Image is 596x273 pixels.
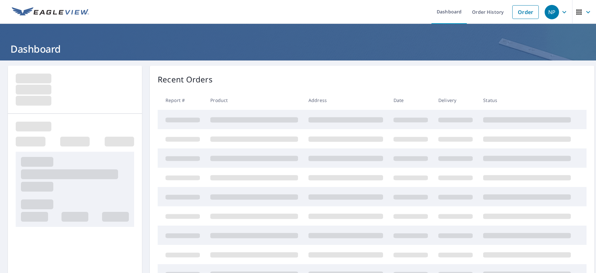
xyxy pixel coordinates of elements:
[478,91,576,110] th: Status
[158,91,205,110] th: Report #
[433,91,478,110] th: Delivery
[158,74,213,85] p: Recent Orders
[303,91,388,110] th: Address
[545,5,559,19] div: NP
[512,5,539,19] a: Order
[12,7,89,17] img: EV Logo
[388,91,433,110] th: Date
[8,42,588,56] h1: Dashboard
[205,91,303,110] th: Product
